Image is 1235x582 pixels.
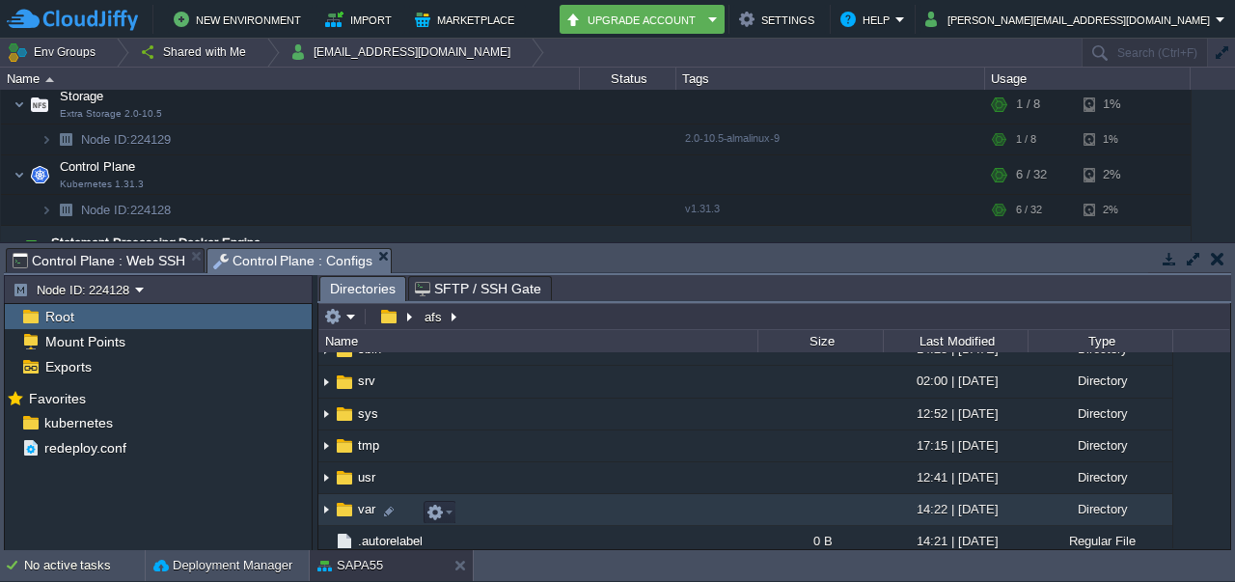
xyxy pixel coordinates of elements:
span: Directories [330,277,396,301]
a: Exports [41,358,95,375]
div: 43 / 64 [1016,226,1054,278]
img: AMDAwAAAACH5BAEAAAAALAAAAAABAAEAAAICRAEAOw== [334,499,355,520]
a: Favorites [25,391,89,406]
img: AMDAwAAAACH5BAEAAAAALAAAAAABAAEAAAICRAEAOw== [1,226,16,278]
span: 2.0-10.5-almalinux-9 [685,132,780,144]
img: AMDAwAAAACH5BAEAAAAALAAAAAABAAEAAAICRAEAOw== [41,125,52,154]
a: Node ID:224129 [79,131,174,148]
button: Import [325,8,398,31]
img: AMDAwAAAACH5BAEAAAAALAAAAAABAAEAAAICRAEAOw== [45,77,54,82]
a: tmp [355,437,382,454]
img: AMDAwAAAACH5BAEAAAAALAAAAAABAAEAAAICRAEAOw== [334,531,355,552]
img: AMDAwAAAACH5BAEAAAAALAAAAAABAAEAAAICRAEAOw== [318,463,334,493]
span: Node ID: [81,203,130,217]
img: AMDAwAAAACH5BAEAAAAALAAAAAABAAEAAAICRAEAOw== [318,400,334,430]
span: Extra Storage 2.0-10.5 [60,108,162,120]
div: 14:22 | [DATE] [883,494,1028,524]
button: SAPA55 [317,556,383,575]
a: Control PlaneKubernetes 1.31.3 [58,159,138,174]
button: Help [840,8,895,31]
div: Directory [1028,399,1172,429]
img: AMDAwAAAACH5BAEAAAAALAAAAAABAAEAAAICRAEAOw== [318,526,334,556]
a: StorageExtra Storage 2.0-10.5 [58,89,106,103]
a: Node ID:224128 [79,202,174,218]
div: Tags [677,68,984,90]
div: Regular File [1028,526,1172,556]
img: AMDAwAAAACH5BAEAAAAALAAAAAABAAEAAAICRAEAOw== [334,435,355,457]
img: AMDAwAAAACH5BAEAAAAALAAAAAABAAEAAAICRAEAOw== [52,195,79,225]
div: Directory [1028,462,1172,492]
span: SFTP / SSH Gate [415,277,541,300]
div: 0 B [757,526,883,556]
img: AMDAwAAAACH5BAEAAAAALAAAAAABAAEAAAICRAEAOw== [334,403,355,425]
span: Node ID: [81,132,130,147]
div: Usage [986,68,1190,90]
img: AMDAwAAAACH5BAEAAAAALAAAAAABAAEAAAICRAEAOw== [26,155,53,194]
div: 2% [1084,155,1146,194]
span: Kubernetes 1.31.3 [60,179,144,190]
span: Storage [58,88,106,104]
div: 38% [1084,226,1146,278]
a: Root [41,308,77,325]
button: Shared with Me [140,39,253,66]
div: 17:15 | [DATE] [883,430,1028,460]
div: 12:52 | [DATE] [883,399,1028,429]
img: AMDAwAAAACH5BAEAAAAALAAAAAABAAEAAAICRAEAOw== [14,85,25,124]
span: 224128 [79,202,174,218]
a: sys [355,405,381,422]
div: Name [2,68,579,90]
img: AMDAwAAAACH5BAEAAAAALAAAAAABAAEAAAICRAEAOw== [318,495,334,525]
button: Settings [739,8,820,31]
div: 1 / 8 [1016,85,1040,124]
button: afs [422,308,447,325]
button: [PERSON_NAME][EMAIL_ADDRESS][DOMAIN_NAME] [925,8,1216,31]
img: AMDAwAAAACH5BAEAAAAALAAAAAABAAEAAAICRAEAOw== [26,85,53,124]
div: 6 / 32 [1016,195,1042,225]
div: 12:41 | [DATE] [883,462,1028,492]
button: Marketplace [415,8,520,31]
img: AMDAwAAAACH5BAEAAAAALAAAAAABAAEAAAICRAEAOw== [318,368,334,398]
img: AMDAwAAAACH5BAEAAAAALAAAAAABAAEAAAICRAEAOw== [334,372,355,393]
input: Click to enter the path [318,303,1230,330]
div: 1% [1084,85,1146,124]
a: srv [355,373,378,389]
a: .autorelabel [355,533,425,549]
div: Last Modified [885,330,1028,352]
img: AMDAwAAAACH5BAEAAAAALAAAAAABAAEAAAICRAEAOw== [17,226,44,278]
span: v1.31.3 [685,203,720,214]
img: AMDAwAAAACH5BAEAAAAALAAAAAABAAEAAAICRAEAOw== [334,467,355,488]
a: var [355,501,378,517]
button: Node ID: 224128 [13,281,135,298]
span: Favorites [25,390,89,407]
div: 6 / 32 [1016,155,1047,194]
button: Upgrade Account [565,8,702,31]
div: Size [759,330,883,352]
a: usr [355,469,378,485]
span: 224129 [79,131,174,148]
img: AMDAwAAAACH5BAEAAAAALAAAAAABAAEAAAICRAEAOw== [52,125,79,154]
a: kubernetes [41,414,116,431]
button: New Environment [174,8,307,31]
div: Directory [1028,430,1172,460]
a: Statement Processing Docker Engine [51,234,261,253]
button: Deployment Manager [153,556,292,575]
span: redeploy.conf [41,439,129,457]
div: Directory [1028,366,1172,396]
div: 02:00 | [DATE] [883,366,1028,396]
span: Mount Points [41,333,128,350]
img: CloudJiffy [7,8,138,32]
span: Control Plane [58,158,138,175]
div: Directory [1028,494,1172,524]
img: AMDAwAAAACH5BAEAAAAALAAAAAABAAEAAAICRAEAOw== [41,195,52,225]
button: [EMAIL_ADDRESS][DOMAIN_NAME] [290,39,517,66]
div: 1% [1084,125,1146,154]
